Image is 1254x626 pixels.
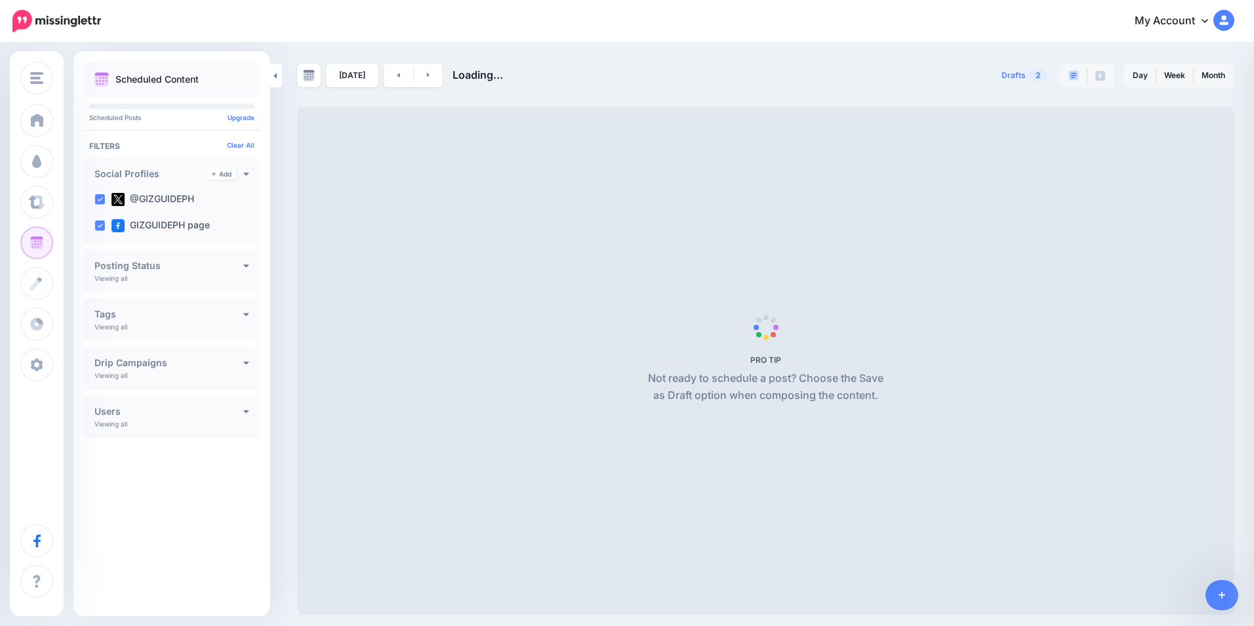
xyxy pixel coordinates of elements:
h4: Users [94,407,243,416]
h4: Drip Campaigns [94,358,243,367]
h4: Posting Status [94,261,243,270]
p: Scheduled Posts [89,114,254,121]
span: 2 [1029,69,1047,81]
a: Month [1194,65,1233,86]
p: Viewing all [94,274,127,282]
a: My Account [1122,5,1234,37]
img: facebook-grey-square.png [1095,71,1105,81]
h4: Social Profiles [94,169,207,178]
a: Day [1125,65,1156,86]
a: Clear All [227,141,254,149]
p: Viewing all [94,323,127,331]
h4: Tags [94,310,243,319]
a: Drafts2 [994,64,1055,87]
a: Add [207,168,237,180]
p: Viewing all [94,420,127,428]
label: @GIZGUIDEPH [111,193,194,206]
a: Upgrade [228,114,254,121]
p: Scheduled Content [115,75,199,84]
span: Drafts [1001,72,1026,79]
img: paragraph-boxed.png [1068,70,1079,81]
img: calendar.png [94,72,109,87]
img: facebook-square.png [111,219,125,232]
p: Not ready to schedule a post? Choose the Save as Draft option when composing the content. [643,370,889,404]
img: menu.png [30,72,43,84]
label: GIZGUIDEPH page [111,219,210,232]
img: twitter-square.png [111,193,125,206]
h5: PRO TIP [643,355,889,365]
span: Loading... [453,68,503,81]
img: Missinglettr [12,10,101,32]
a: Week [1156,65,1193,86]
h4: Filters [89,141,254,151]
img: calendar-grey-darker.png [303,70,315,81]
a: [DATE] [326,64,378,87]
p: Viewing all [94,371,127,379]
